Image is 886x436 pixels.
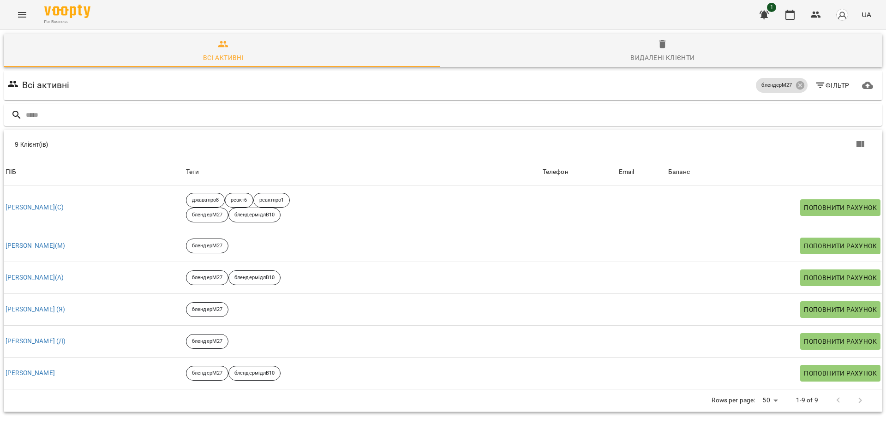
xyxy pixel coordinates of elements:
[192,274,222,282] p: блендерМ27
[811,77,853,94] button: Фільтр
[186,366,228,381] div: блендерМ27
[800,301,880,318] button: Поповнити рахунок
[186,167,539,178] div: Теги
[228,270,281,285] div: блендермідлВ10
[6,369,55,378] a: [PERSON_NAME]
[4,130,882,159] div: Table Toolbar
[815,80,850,91] span: Фільтр
[192,370,222,377] p: блендерМ27
[796,396,818,405] p: 1-9 of 9
[800,199,880,216] button: Поповнити рахунок
[228,366,281,381] div: блендермідлВ10
[186,334,228,349] div: блендерМ27
[761,82,792,90] p: блендерМ27
[804,368,877,379] span: Поповнити рахунок
[234,370,275,377] p: блендермідлВ10
[849,133,871,155] button: Показати колонки
[228,208,281,222] div: блендермідлВ10
[767,3,776,12] span: 1
[6,167,16,178] div: ПІБ
[6,167,16,178] div: Sort
[668,167,880,178] span: Баланс
[253,193,290,208] div: реактпро1
[192,338,222,346] p: блендерМ27
[543,167,615,178] span: Телефон
[15,140,449,149] div: 9 Клієнт(ів)
[192,211,222,219] p: блендерМ27
[619,167,635,178] div: Sort
[712,396,755,405] p: Rows per page:
[543,167,569,178] div: Телефон
[800,365,880,382] button: Поповнити рахунок
[186,239,228,253] div: блендерМ27
[6,167,182,178] span: ПІБ
[192,197,219,204] p: джавапро8
[186,270,228,285] div: блендерМ27
[668,167,690,178] div: Баланс
[800,238,880,254] button: Поповнити рахунок
[231,197,247,204] p: реакт6
[259,197,284,204] p: реактпро1
[862,10,871,19] span: UA
[192,306,222,314] p: блендерМ27
[225,193,253,208] div: реакт6
[858,6,875,23] button: UA
[11,4,33,26] button: Menu
[800,269,880,286] button: Поповнити рахунок
[836,8,849,21] img: avatar_s.png
[6,305,66,314] a: [PERSON_NAME] (Я)
[203,52,244,63] div: Всі активні
[192,242,222,250] p: блендерМ27
[186,302,228,317] div: блендерМ27
[186,193,225,208] div: джавапро8
[804,240,877,251] span: Поповнити рахунок
[619,167,665,178] span: Email
[759,394,781,407] div: 50
[668,167,690,178] div: Sort
[800,333,880,350] button: Поповнити рахунок
[804,202,877,213] span: Поповнити рахунок
[619,167,635,178] div: Email
[804,272,877,283] span: Поповнити рахунок
[756,78,807,93] div: блендерМ27
[804,304,877,315] span: Поповнити рахунок
[44,19,90,25] span: For Business
[6,203,64,212] a: [PERSON_NAME](С)
[44,5,90,18] img: Voopty Logo
[22,78,70,92] h6: Всі активні
[234,274,275,282] p: блендермідлВ10
[6,241,65,251] a: [PERSON_NAME](М)
[6,273,64,282] a: [PERSON_NAME](А)
[630,52,694,63] div: Видалені клієнти
[804,336,877,347] span: Поповнити рахунок
[186,208,228,222] div: блендерМ27
[6,337,66,346] a: [PERSON_NAME] (Д)
[234,211,275,219] p: блендермідлВ10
